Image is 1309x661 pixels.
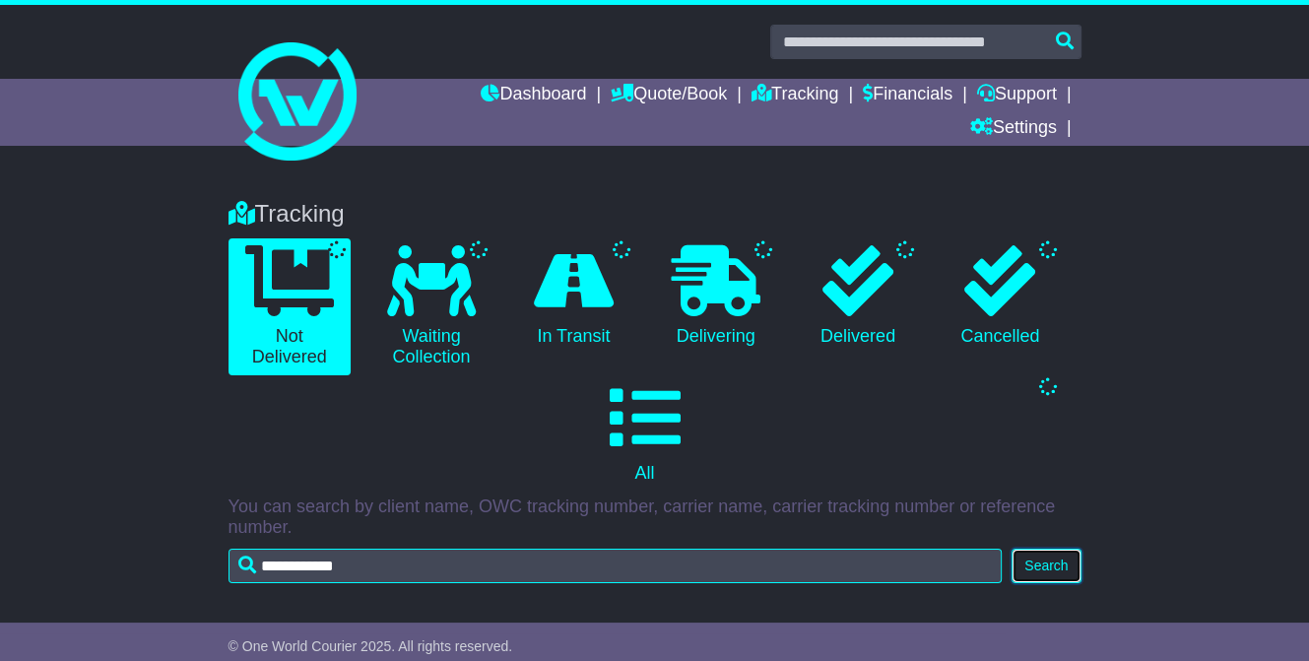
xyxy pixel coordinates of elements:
[229,496,1081,539] p: You can search by client name, OWC tracking number, carrier name, carrier tracking number or refe...
[229,632,427,654] div: Invoice
[1012,549,1080,583] button: Search
[370,238,492,375] a: Waiting Collection
[512,238,634,355] a: In Transit
[611,79,727,112] a: Quote/Book
[446,632,717,654] div: Custom Date Range
[970,112,1057,146] a: Settings
[752,79,838,112] a: Tracking
[797,238,919,355] a: Delivered
[229,638,513,654] span: © One World Courier 2025. All rights reserved.
[655,238,777,355] a: Delivering
[229,375,1062,492] a: All
[219,200,1091,229] div: Tracking
[977,79,1057,112] a: Support
[939,238,1061,355] a: Cancelled
[481,79,586,112] a: Dashboard
[863,79,952,112] a: Financials
[229,238,351,375] a: Not Delivered
[744,632,864,654] div: Display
